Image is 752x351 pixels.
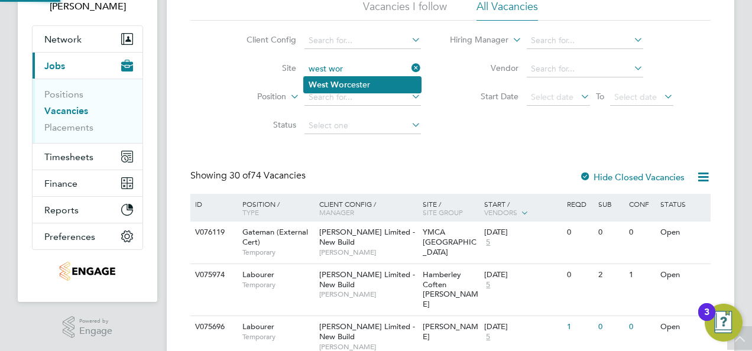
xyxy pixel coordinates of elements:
[626,194,657,214] div: Conf
[33,26,142,52] button: Network
[579,171,685,183] label: Hide Closed Vacancies
[440,34,508,46] label: Hiring Manager
[484,227,561,238] div: [DATE]
[242,248,313,257] span: Temporary
[234,194,316,222] div: Position /
[33,53,142,79] button: Jobs
[44,60,65,71] span: Jobs
[79,326,112,336] span: Engage
[44,89,83,100] a: Positions
[564,222,595,243] div: 0
[564,194,595,214] div: Reqd
[423,321,478,342] span: [PERSON_NAME]
[450,91,518,102] label: Start Date
[33,144,142,170] button: Timesheets
[304,89,421,106] input: Search for...
[319,207,354,217] span: Manager
[190,170,308,182] div: Showing
[626,316,657,338] div: 0
[319,290,417,299] span: [PERSON_NAME]
[44,105,88,116] a: Vacancies
[32,262,143,281] a: Go to home page
[242,227,308,247] span: Gateman (External Cert)
[304,61,421,77] input: Search for...
[242,321,274,331] span: Labourer
[44,151,93,162] span: Timesheets
[192,316,234,338] div: V075696
[218,91,286,103] label: Position
[242,280,313,290] span: Temporary
[304,118,421,134] input: Select one
[228,119,296,130] label: Status
[242,269,274,279] span: Labourer
[33,170,142,196] button: Finance
[564,316,595,338] div: 1
[657,222,709,243] div: Open
[304,77,421,93] li: cester
[63,316,113,339] a: Powered byEngage
[657,264,709,286] div: Open
[228,63,296,73] label: Site
[423,207,463,217] span: Site Group
[484,270,561,280] div: [DATE]
[316,194,420,222] div: Client Config /
[242,332,313,342] span: Temporary
[484,238,492,248] span: 5
[595,316,626,338] div: 0
[704,312,709,327] div: 3
[595,194,626,214] div: Sub
[423,227,477,257] span: YMCA [GEOGRAPHIC_DATA]
[192,264,234,286] div: V075974
[44,204,79,216] span: Reports
[484,332,492,342] span: 5
[44,122,93,133] a: Placements
[531,92,573,102] span: Select date
[229,170,251,181] span: 30 of
[319,321,415,342] span: [PERSON_NAME] Limited - New Build
[330,80,347,90] b: Wor
[192,222,234,243] div: V076119
[319,248,417,257] span: [PERSON_NAME]
[484,322,561,332] div: [DATE]
[228,34,296,45] label: Client Config
[44,178,77,189] span: Finance
[33,79,142,143] div: Jobs
[420,194,482,222] div: Site /
[527,61,643,77] input: Search for...
[484,280,492,290] span: 5
[595,264,626,286] div: 2
[626,222,657,243] div: 0
[481,194,564,223] div: Start /
[657,194,709,214] div: Status
[592,89,608,104] span: To
[319,269,415,290] span: [PERSON_NAME] Limited - New Build
[60,262,115,281] img: thornbaker-logo-retina.png
[229,170,306,181] span: 74 Vacancies
[192,194,234,214] div: ID
[527,32,643,49] input: Search for...
[309,80,328,90] b: West
[705,304,743,342] button: Open Resource Center, 3 new notifications
[33,223,142,249] button: Preferences
[657,316,709,338] div: Open
[484,207,517,217] span: Vendors
[79,316,112,326] span: Powered by
[44,34,82,45] span: Network
[614,92,657,102] span: Select date
[44,231,95,242] span: Preferences
[450,63,518,73] label: Vendor
[423,269,478,310] span: Hamberley Coften [PERSON_NAME]
[626,264,657,286] div: 1
[319,227,415,247] span: [PERSON_NAME] Limited - New Build
[595,222,626,243] div: 0
[304,32,421,49] input: Search for...
[33,197,142,223] button: Reports
[242,207,259,217] span: Type
[564,264,595,286] div: 0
